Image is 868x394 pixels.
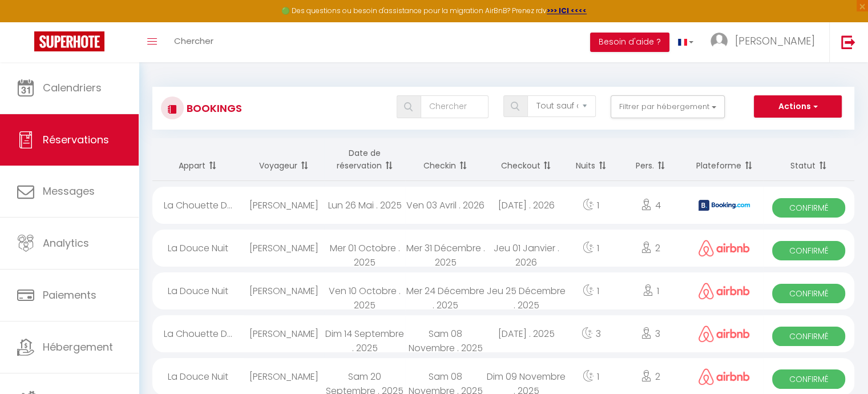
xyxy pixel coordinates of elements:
button: Besoin d'aide ? [590,33,669,52]
button: Actions [754,95,842,118]
span: Calendriers [43,81,102,95]
span: Réservations [43,132,109,147]
span: Messages [43,184,95,198]
th: Sort by booking date [324,138,405,181]
span: Paiements [43,288,96,302]
th: Sort by checkin [405,138,486,181]
h3: Bookings [184,95,242,121]
th: Sort by people [616,138,686,181]
img: ... [710,33,728,50]
span: Analytics [43,236,89,250]
img: Super Booking [34,31,104,51]
th: Sort by status [763,138,854,181]
span: [PERSON_NAME] [735,34,815,48]
span: Hébergement [43,340,113,354]
th: Sort by checkout [486,138,566,181]
img: logout [841,35,855,49]
input: Chercher [421,95,488,118]
a: Chercher [165,22,222,62]
th: Sort by channel [686,138,763,181]
a: >>> ICI <<<< [547,6,587,15]
a: ... [PERSON_NAME] [702,22,829,62]
th: Sort by nights [567,138,616,181]
span: Chercher [174,35,213,47]
button: Filtrer par hébergement [611,95,725,118]
th: Sort by guest [244,138,324,181]
th: Sort by rentals [152,138,244,181]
